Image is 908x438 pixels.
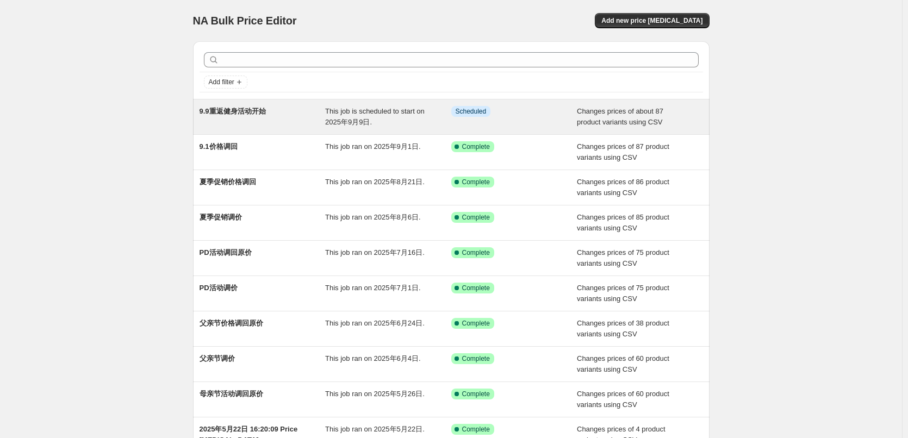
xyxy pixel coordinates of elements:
span: Changes prices of about 87 product variants using CSV [577,107,663,126]
span: Complete [462,284,490,292]
span: 夏季促销价格调回 [200,178,256,186]
span: Complete [462,213,490,222]
span: This job ran on 2025年7月1日. [325,284,421,292]
span: This job ran on 2025年6月4日. [325,354,421,362]
span: Complete [462,354,490,363]
span: This job ran on 2025年6月24日. [325,319,425,327]
span: 9.9重返健身活动开始 [200,107,266,115]
span: Complete [462,142,490,151]
span: Changes prices of 38 product variants using CSV [577,319,669,338]
span: Changes prices of 75 product variants using CSV [577,248,669,267]
span: Complete [462,390,490,398]
span: Complete [462,425,490,434]
span: Changes prices of 60 product variants using CSV [577,390,669,409]
span: Changes prices of 87 product variants using CSV [577,142,669,161]
span: Add filter [209,78,234,86]
span: 父亲节价格调回原价 [200,319,263,327]
span: Complete [462,248,490,257]
span: This job ran on 2025年5月22日. [325,425,425,433]
span: PD活动调价 [200,284,238,292]
span: This job ran on 2025年8月21日. [325,178,425,186]
button: Add new price [MEDICAL_DATA] [595,13,709,28]
span: Changes prices of 60 product variants using CSV [577,354,669,373]
span: This job ran on 2025年8月6日. [325,213,421,221]
span: This job ran on 2025年5月26日. [325,390,425,398]
span: Changes prices of 85 product variants using CSV [577,213,669,232]
span: This job ran on 2025年7月16日. [325,248,425,256]
span: Changes prices of 75 product variants using CSV [577,284,669,303]
span: 夏季促销调价 [200,213,242,221]
span: NA Bulk Price Editor [193,15,297,27]
span: Complete [462,178,490,186]
button: Add filter [204,76,247,89]
span: Changes prices of 86 product variants using CSV [577,178,669,197]
span: Add new price [MEDICAL_DATA] [601,16,702,25]
span: PD活动调回原价 [200,248,252,256]
span: 9.1价格调回 [200,142,238,151]
span: 母亲节活动调回原价 [200,390,263,398]
span: 父亲节调价 [200,354,235,362]
span: Complete [462,319,490,328]
span: This job is scheduled to start on 2025年9月9日. [325,107,425,126]
span: Scheduled [456,107,487,116]
span: This job ran on 2025年9月1日. [325,142,421,151]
